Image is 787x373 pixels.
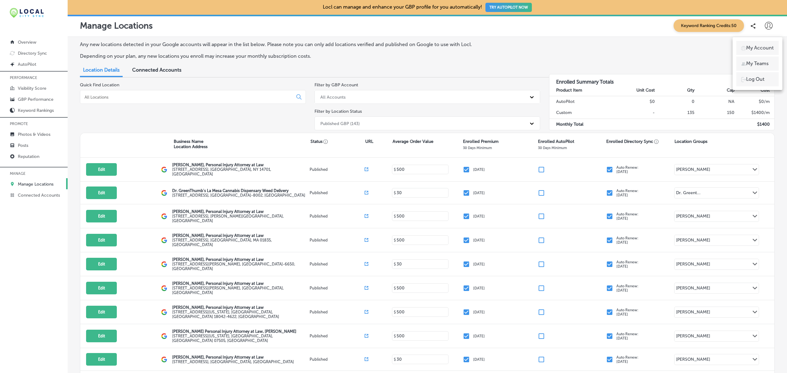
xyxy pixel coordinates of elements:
[736,41,779,55] a: My Account
[485,3,532,12] button: TRY AUTOPILOT NOW
[18,62,36,67] p: AutoPilot
[18,108,54,113] p: Keyword Rankings
[746,76,765,83] p: Log Out
[18,97,53,102] p: GBP Performance
[18,51,47,56] p: Directory Sync
[18,154,39,159] p: Reputation
[18,132,50,137] p: Photos & Videos
[18,193,60,198] p: Connected Accounts
[18,182,53,187] p: Manage Locations
[746,60,769,67] p: My Teams
[10,8,44,18] img: 12321ecb-abad-46dd-be7f-2600e8d3409flocal-city-sync-logo-rectangle.png
[18,143,28,148] p: Posts
[736,57,779,71] a: My Teams
[18,40,36,45] p: Overview
[736,72,779,86] a: Log Out
[18,86,46,91] p: Visibility Score
[746,44,774,52] p: My Account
